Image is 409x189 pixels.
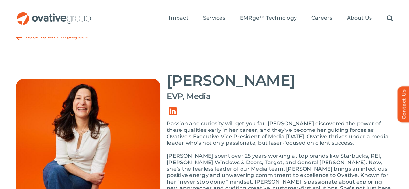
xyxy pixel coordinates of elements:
[203,15,225,21] span: Services
[347,15,372,21] span: About Us
[386,15,393,22] a: Search
[311,15,332,21] span: Careers
[16,11,91,17] a: OG_Full_horizontal_RGB
[347,15,372,22] a: About Us
[203,15,225,22] a: Services
[240,15,297,22] a: EMRge™ Technology
[167,92,393,101] h4: EVP, Media
[16,35,22,41] a: Link to https://ovative.com/about-us/people/
[167,121,393,146] p: Passion and curiosity will get you far. [PERSON_NAME] discovered the power of these qualities ear...
[164,102,182,121] a: Link to https://www.linkedin.com/in/anniezipfel
[169,15,188,22] a: Impact
[169,8,393,29] nav: Menu
[167,72,393,89] h2: [PERSON_NAME]
[311,15,332,22] a: Careers
[240,15,297,21] span: EMRge™ Technology
[169,15,188,21] span: Impact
